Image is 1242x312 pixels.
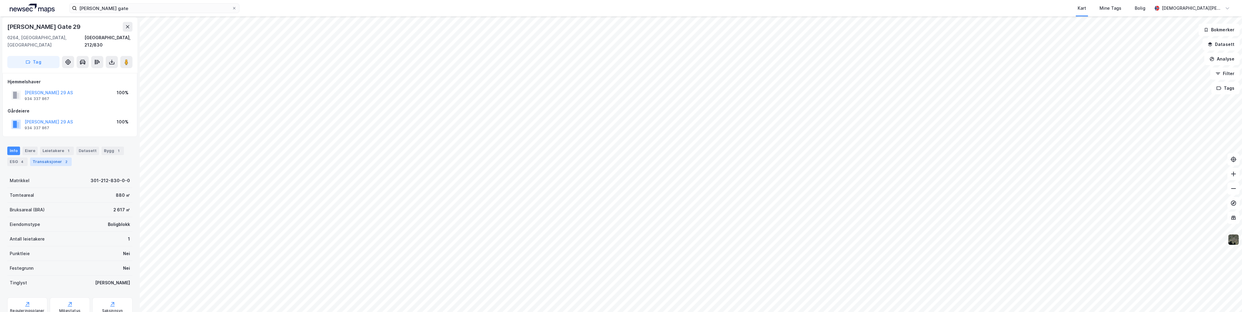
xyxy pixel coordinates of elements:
div: Info [7,147,20,155]
div: 0264, [GEOGRAPHIC_DATA], [GEOGRAPHIC_DATA] [7,34,84,49]
div: 1 [115,148,122,154]
div: 2 617 ㎡ [113,206,130,213]
img: logo.a4113a55bc3d86da70a041830d287a7e.svg [10,4,55,13]
div: Datasett [76,147,99,155]
div: Tinglyst [10,279,27,286]
button: Tag [7,56,60,68]
button: Bokmerker [1199,24,1240,36]
div: Boligblokk [108,221,130,228]
div: Bolig [1135,5,1145,12]
div: Nei [123,265,130,272]
button: Tags [1211,82,1240,94]
img: 9k= [1228,234,1239,245]
div: 4 [19,159,25,165]
div: Mine Tags [1100,5,1121,12]
div: 1 [65,148,71,154]
div: Leietakere [40,147,74,155]
button: Datasett [1203,38,1240,50]
div: Bygg [101,147,124,155]
div: Transaksjoner [30,158,72,166]
div: Gårdeiere [8,107,132,115]
div: 1 [128,235,130,243]
div: Tomteareal [10,192,34,199]
div: ESG [7,158,28,166]
div: Matrikkel [10,177,29,184]
div: Eiere [22,147,38,155]
div: Eiendomstype [10,221,40,228]
div: 100% [117,118,129,126]
input: Søk på adresse, matrikkel, gårdeiere, leietakere eller personer [77,4,232,13]
div: [DEMOGRAPHIC_DATA][PERSON_NAME] [1162,5,1223,12]
div: Bruksareal (BRA) [10,206,45,213]
div: [PERSON_NAME] [95,279,130,286]
div: [PERSON_NAME] Gate 29 [7,22,82,32]
iframe: Chat Widget [1212,283,1242,312]
div: 934 337 867 [25,96,49,101]
div: 934 337 867 [25,126,49,130]
div: Hjemmelshaver [8,78,132,85]
div: 100% [117,89,129,96]
button: Analyse [1204,53,1240,65]
div: Nei [123,250,130,257]
div: Kart [1078,5,1086,12]
div: Punktleie [10,250,30,257]
div: Festegrunn [10,265,33,272]
div: 301-212-830-0-0 [91,177,130,184]
div: 2 [63,159,69,165]
button: Filter [1210,68,1240,80]
div: [GEOGRAPHIC_DATA], 212/830 [84,34,132,49]
div: 880 ㎡ [116,192,130,199]
div: Antall leietakere [10,235,45,243]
